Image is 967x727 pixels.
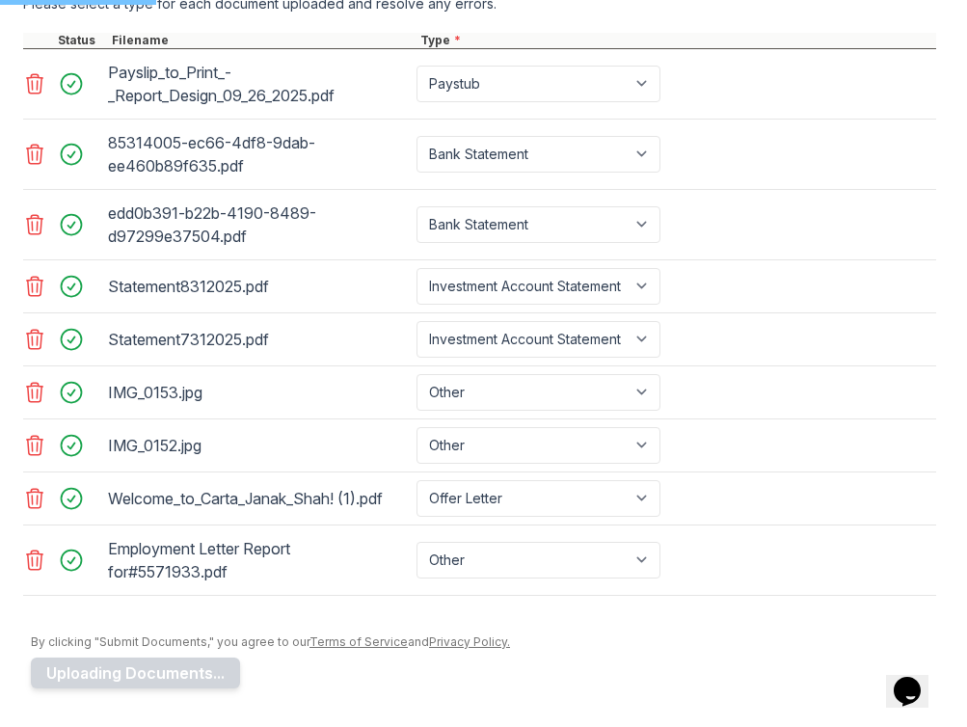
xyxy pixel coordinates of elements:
div: Payslip_to_Print_-_Report_Design_09_26_2025.pdf [108,57,409,111]
div: 85314005-ec66-4df8-9dab-ee460b89f635.pdf [108,127,409,181]
div: Statement7312025.pdf [108,324,409,355]
div: Filename [108,33,416,48]
button: Uploading Documents... [31,658,240,688]
a: Terms of Service [309,634,408,649]
div: By clicking "Submit Documents," you agree to our and [31,634,936,650]
div: Statement8312025.pdf [108,271,409,302]
div: Status [54,33,108,48]
div: edd0b391-b22b-4190-8489-d97299e37504.pdf [108,198,409,252]
div: IMG_0152.jpg [108,430,409,461]
div: Employment Letter Report for#5571933.pdf [108,533,409,587]
div: IMG_0153.jpg [108,377,409,408]
div: Welcome_to_Carta_Janak_Shah! (1).pdf [108,483,409,514]
a: Privacy Policy. [429,634,510,649]
div: Type [416,33,936,48]
iframe: chat widget [886,650,948,708]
